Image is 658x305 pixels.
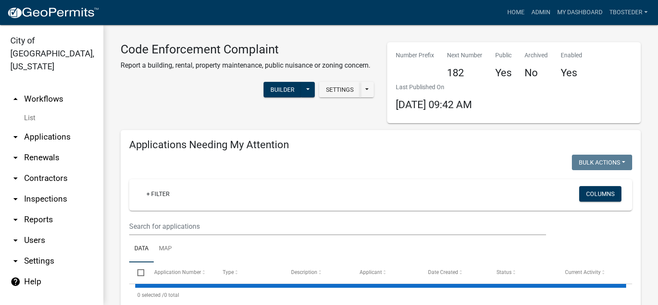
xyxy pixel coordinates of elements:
p: Enabled [561,51,582,60]
button: Bulk Actions [572,155,632,170]
i: arrow_drop_down [10,132,21,142]
a: Map [154,235,177,263]
h4: Applications Needing My Attention [129,139,632,151]
datatable-header-cell: Current Activity [557,262,625,283]
datatable-header-cell: Status [488,262,557,283]
datatable-header-cell: Type [214,262,282,283]
h4: No [525,67,548,79]
i: arrow_drop_down [10,173,21,184]
datatable-header-cell: Application Number [146,262,214,283]
span: Applicant [360,269,382,275]
i: help [10,277,21,287]
button: Columns [579,186,621,202]
h4: 182 [447,67,482,79]
datatable-header-cell: Date Created [420,262,488,283]
a: tbosteder [606,4,651,21]
span: 0 selected / [137,292,164,298]
i: arrow_drop_down [10,152,21,163]
h4: Yes [495,67,512,79]
i: arrow_drop_down [10,235,21,246]
button: Settings [319,82,360,97]
datatable-header-cell: Description [283,262,351,283]
p: Report a building, rental, property maintenance, public nuisance or zoning concern. [121,60,370,71]
a: Admin [528,4,554,21]
p: Number Prefix [396,51,434,60]
a: My Dashboard [554,4,606,21]
p: Last Published On [396,83,472,92]
a: + Filter [140,186,177,202]
a: Data [129,235,154,263]
h4: Yes [561,67,582,79]
h3: Code Enforcement Complaint [121,42,370,57]
p: Archived [525,51,548,60]
span: Status [497,269,512,275]
span: Application Number [154,269,201,275]
i: arrow_drop_down [10,256,21,266]
i: arrow_drop_up [10,94,21,104]
button: Builder [264,82,301,97]
span: Current Activity [565,269,601,275]
i: arrow_drop_down [10,194,21,204]
i: arrow_drop_down [10,215,21,225]
datatable-header-cell: Select [129,262,146,283]
span: Description [291,269,317,275]
span: [DATE] 09:42 AM [396,99,472,111]
span: Date Created [428,269,458,275]
p: Next Number [447,51,482,60]
input: Search for applications [129,218,546,235]
span: Type [223,269,234,275]
a: Home [504,4,528,21]
p: Public [495,51,512,60]
datatable-header-cell: Applicant [351,262,420,283]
